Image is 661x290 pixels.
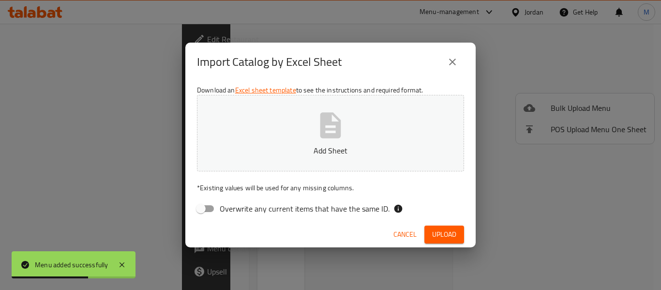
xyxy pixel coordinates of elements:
button: close [441,50,464,74]
h2: Import Catalog by Excel Sheet [197,54,342,70]
button: Add Sheet [197,95,464,171]
button: Cancel [390,226,421,244]
div: Download an to see the instructions and required format. [185,81,476,222]
p: Existing values will be used for any missing columns. [197,183,464,193]
a: Excel sheet template [235,84,296,96]
span: Upload [432,229,456,241]
button: Upload [424,226,464,244]
div: Menu added successfully [35,259,108,270]
p: Add Sheet [212,145,449,156]
svg: If the overwrite option isn't selected, then the items that match an existing ID will be ignored ... [393,204,403,214]
span: Cancel [393,229,417,241]
span: Overwrite any current items that have the same ID. [220,203,390,214]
